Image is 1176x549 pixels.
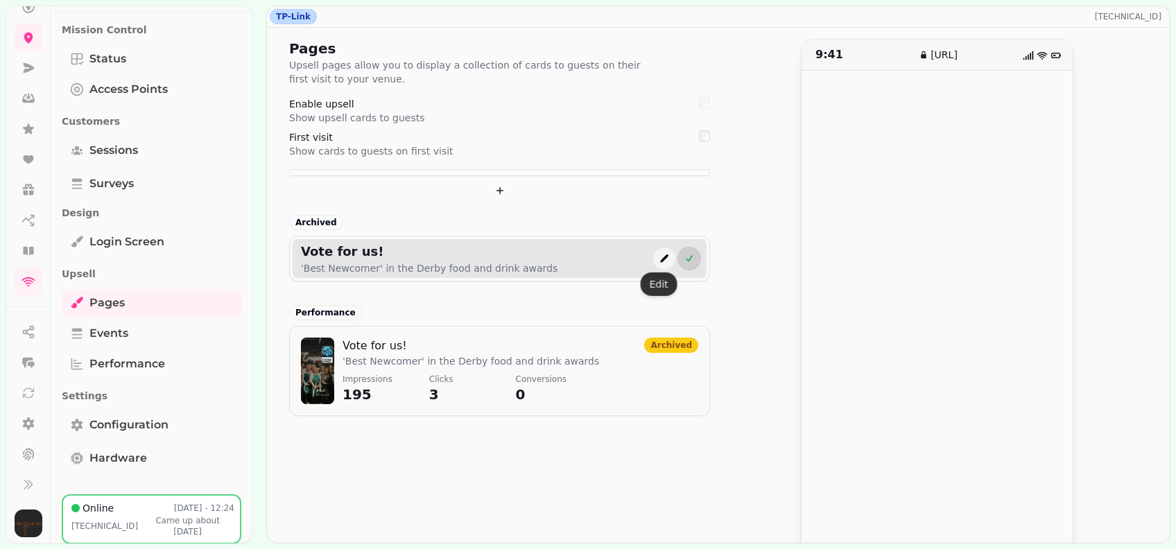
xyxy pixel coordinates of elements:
a: Events [62,320,241,347]
p: Show cards to guests on first visit [289,144,691,158]
span: Came up [155,516,193,525]
a: Pages [62,289,241,317]
button: add [289,179,710,202]
span: Performance [89,356,165,372]
p: 9:41 [815,46,886,63]
a: Configuration [62,411,241,439]
a: Surveys [62,170,241,198]
p: [DATE] - 12:24 [174,503,234,514]
span: Status [89,51,126,67]
img: Vote for us! [301,338,334,404]
span: Login screen [89,234,164,250]
p: Mission Control [62,17,241,42]
p: Customers [62,109,241,134]
span: Sessions [89,142,138,159]
p: 'Best Newcomer' in the Derby food and drink awards [301,261,557,275]
h2: Pages [289,39,555,58]
p: 0 [516,385,567,404]
p: 'Best Newcomer' in the Derby food and drink awards [343,354,599,368]
div: Performance [289,305,362,320]
span: Configuration [89,417,168,433]
p: Clicks [429,374,453,385]
span: Surveys [89,175,134,192]
span: Access Points [89,81,168,98]
p: First visit [289,130,691,144]
span: Pages [89,295,125,311]
button: User avatar [12,509,45,537]
p: 3 [429,385,453,404]
a: Status [62,45,241,73]
span: Events [89,325,128,342]
a: Hardware [62,444,241,472]
span: Hardware [89,450,147,467]
div: Edit [641,272,677,296]
p: [TECHNICAL_ID] [71,521,138,532]
p: Settings [62,383,241,408]
p: Design [62,200,241,225]
div: Archived [644,338,698,353]
a: Login screen [62,228,241,256]
p: Conversions [516,374,567,385]
p: [URL] [931,48,958,62]
span: about [DATE] [173,516,220,537]
p: Enable upsell [289,97,691,111]
div: TP-Link [270,9,317,24]
button: edit [652,247,676,270]
p: Impressions [343,374,392,385]
p: Online [83,501,114,515]
p: Upsell [62,261,241,286]
p: Vote for us! [343,338,599,354]
a: Access Points [62,76,241,103]
p: Upsell pages allow you to display a collection of cards to guests on their first visit to your ve... [289,58,644,86]
p: [TECHNICAL_ID] [1095,11,1167,22]
h2: Vote for us! [301,242,557,261]
button: Online[DATE] - 12:24[TECHNICAL_ID]Came upabout [DATE] [62,494,241,544]
a: Sessions [62,137,241,164]
p: Show upsell cards to guests [289,111,691,125]
button: active [677,247,701,270]
nav: Tabs [51,12,252,494]
a: Performance [62,350,241,378]
div: Archived [289,215,343,230]
p: 195 [343,385,392,404]
img: User avatar [15,509,42,537]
